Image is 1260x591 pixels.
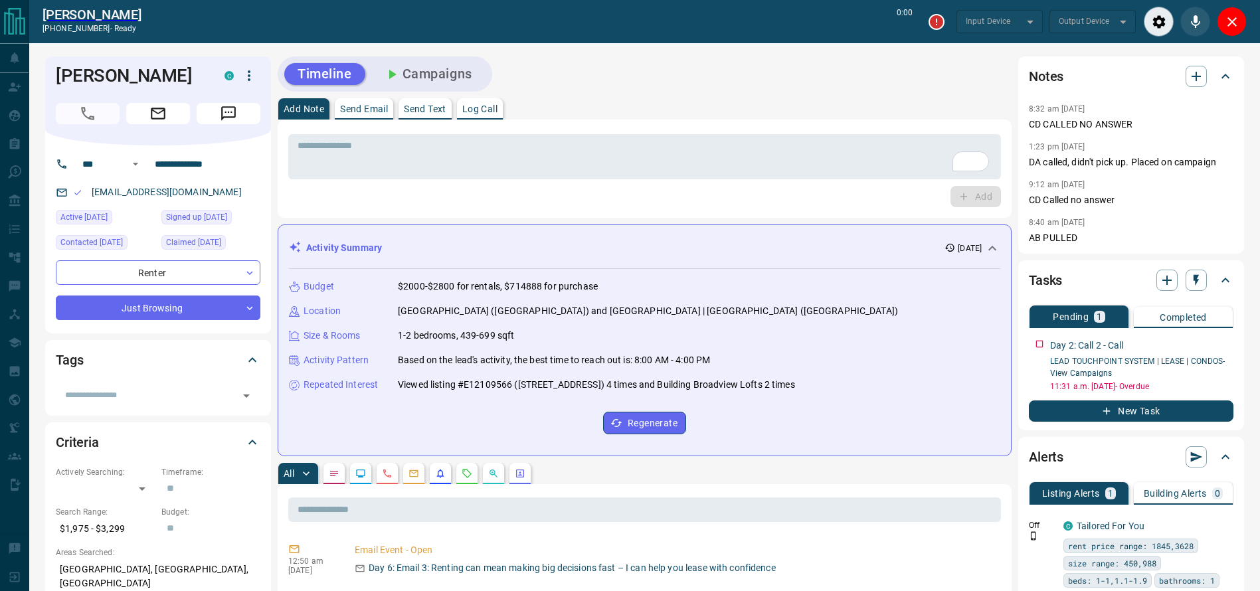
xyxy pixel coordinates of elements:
button: Open [237,386,256,405]
p: Activity Pattern [304,353,369,367]
h2: Alerts [1029,446,1063,467]
span: Contacted [DATE] [60,236,123,249]
a: [PERSON_NAME] [43,7,141,23]
p: CD Called no answer [1029,193,1233,207]
div: Mute [1180,7,1210,37]
p: Based on the lead's activity, the best time to reach out is: 8:00 AM - 4:00 PM [398,353,710,367]
p: Actively Searching: [56,466,155,478]
p: Activity Summary [306,241,382,255]
p: Budget: [161,506,260,518]
p: 11:31 a.m. [DATE] - Overdue [1050,380,1233,392]
span: size range: 450,988 [1068,556,1156,570]
h2: Tasks [1029,270,1062,291]
svg: Email Valid [73,188,82,197]
div: Audio Settings [1144,7,1174,37]
p: Send Email [340,104,388,114]
div: Tags [56,344,260,376]
a: [EMAIL_ADDRESS][DOMAIN_NAME] [92,187,242,197]
div: Wed May 21 2025 [161,210,260,228]
div: Just Browsing [56,295,260,320]
h2: Criteria [56,432,99,453]
h1: [PERSON_NAME] [56,65,205,86]
p: 1 [1108,489,1113,498]
p: Pending [1053,312,1089,321]
span: rent price range: 1845,3628 [1068,539,1194,552]
p: Viewed listing #E12109566 ([STREET_ADDRESS]) 4 times and Building Broadview Lofts 2 times [398,378,795,392]
p: Timeframe: [161,466,260,478]
div: Criteria [56,426,260,458]
div: Tue Oct 07 2025 [56,210,155,228]
div: Thu Oct 09 2025 [56,235,155,254]
p: Size & Rooms [304,329,361,343]
p: 0:00 [897,7,913,37]
button: Regenerate [603,412,686,434]
div: Close [1217,7,1247,37]
span: Call [56,103,120,124]
svg: Push Notification Only [1029,531,1038,541]
p: Day 6: Email 3: Renting can mean making big decisions fast – I can help you lease with confidence [369,561,776,575]
p: $2000-$2800 for rentals, $714888 for purchase [398,280,598,294]
p: All [284,469,294,478]
span: Email [126,103,190,124]
a: Tailored For You [1077,521,1144,531]
span: Signed up [DATE] [166,211,227,224]
span: Active [DATE] [60,211,108,224]
p: Repeated Interest [304,378,378,392]
p: [DATE] [288,566,335,575]
p: 8:40 am [DATE] [1029,218,1085,227]
p: Completed [1160,313,1207,322]
p: 1 [1097,312,1102,321]
p: [PHONE_NUMBER] - [43,23,141,35]
p: Log Call [462,104,497,114]
p: 1:23 pm [DATE] [1029,142,1085,151]
p: 9:12 am [DATE] [1029,180,1085,189]
div: Wed May 21 2025 [161,235,260,254]
span: Claimed [DATE] [166,236,221,249]
div: Renter [56,260,260,285]
span: Message [197,103,260,124]
button: Campaigns [371,63,486,85]
div: Activity Summary[DATE] [289,236,1000,260]
p: 8:32 am [DATE] [1029,104,1085,114]
p: Location [304,304,341,318]
p: Areas Searched: [56,547,260,558]
div: condos.ca [1063,521,1073,531]
p: 1-2 bedrooms, 439-699 sqft [398,329,514,343]
svg: Listing Alerts [435,468,446,479]
div: Notes [1029,60,1233,92]
p: DA called, didn't pick up. Placed on campaign [1029,155,1233,169]
p: Budget [304,280,334,294]
p: Send Text [404,104,446,114]
p: [DATE] [958,242,982,254]
p: Listing Alerts [1042,489,1100,498]
button: Open [128,156,143,172]
span: ready [114,24,137,33]
p: Building Alerts [1144,489,1207,498]
p: Off [1029,519,1055,531]
h2: Tags [56,349,83,371]
p: Add Note [284,104,324,114]
div: Alerts [1029,441,1233,473]
p: [GEOGRAPHIC_DATA] ([GEOGRAPHIC_DATA]) and [GEOGRAPHIC_DATA] | [GEOGRAPHIC_DATA] ([GEOGRAPHIC_DATA]) [398,304,898,318]
p: 0 [1215,489,1220,498]
svg: Requests [462,468,472,479]
svg: Lead Browsing Activity [355,468,366,479]
svg: Calls [382,468,393,479]
svg: Opportunities [488,468,499,479]
button: New Task [1029,400,1233,422]
svg: Emails [408,468,419,479]
textarea: To enrich screen reader interactions, please activate Accessibility in Grammarly extension settings [298,140,992,174]
p: AB PULLED [1029,231,1233,245]
span: bathrooms: 1 [1159,574,1215,587]
a: LEAD TOUCHPOINT SYSTEM | LEASE | CONDOS- View Campaigns [1050,357,1225,378]
svg: Agent Actions [515,468,525,479]
span: beds: 1-1,1.1-1.9 [1068,574,1147,587]
p: 12:50 am [288,556,335,566]
div: Tasks [1029,264,1233,296]
p: $1,975 - $3,299 [56,518,155,540]
button: Timeline [284,63,365,85]
h2: Notes [1029,66,1063,87]
p: Day 2: Call 2 - Call [1050,339,1124,353]
p: CD CALLED NO ANSWER [1029,118,1233,131]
